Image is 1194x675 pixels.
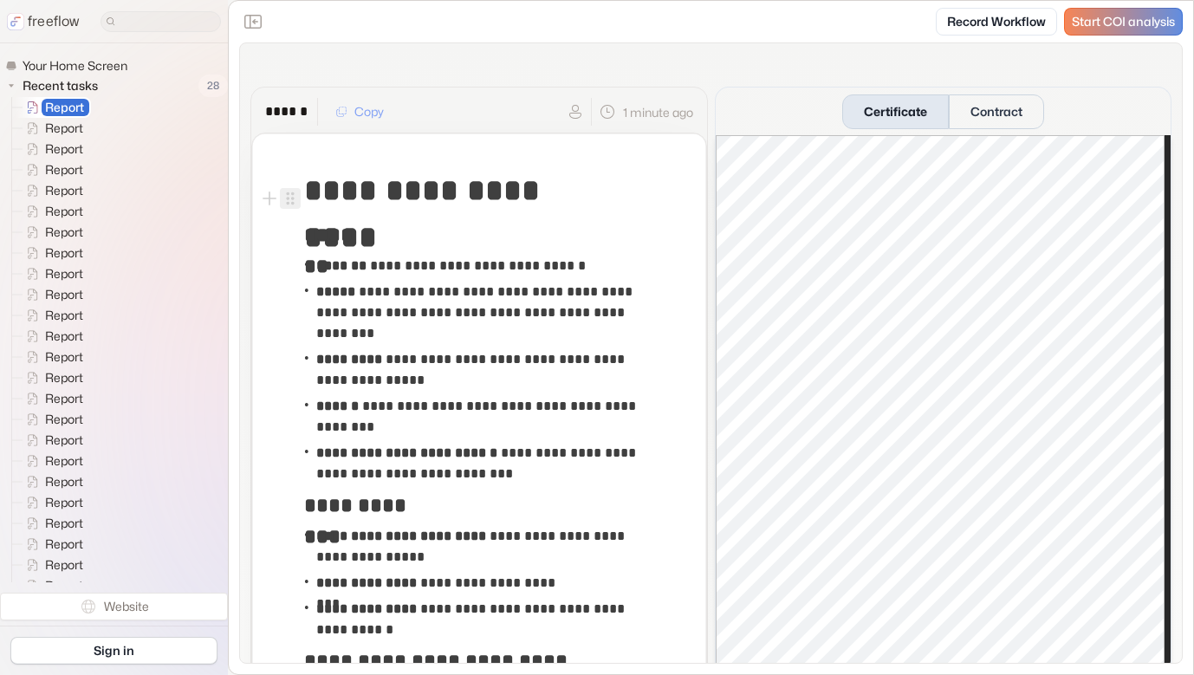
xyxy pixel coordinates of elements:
a: Report [12,347,90,367]
span: Report [42,535,88,553]
a: Report [12,513,90,534]
a: Report [12,471,90,492]
span: Report [42,99,89,116]
a: Report [12,284,90,305]
a: Report [12,222,90,243]
a: Report [12,305,90,326]
a: Report [12,159,90,180]
span: Report [42,244,88,262]
a: Report [12,243,90,263]
button: Contract [949,94,1044,129]
a: Report [12,534,90,555]
a: Record Workflow [936,8,1057,36]
p: freeflow [28,11,80,32]
a: Report [12,180,90,201]
span: Report [42,348,88,366]
a: Report [12,97,91,118]
span: Report [42,432,88,449]
span: 28 [198,75,228,97]
span: Report [42,577,88,594]
span: Report [42,203,88,220]
span: Report [42,307,88,324]
button: Close the sidebar [239,8,267,36]
button: Open block menu [280,188,301,209]
span: Report [42,182,88,199]
a: Report [12,388,90,409]
a: Report [12,409,90,430]
span: Report [42,390,88,407]
span: Report [42,515,88,532]
span: Report [42,411,88,428]
a: Sign in [10,637,217,665]
span: Report [42,452,88,470]
a: Report [12,326,90,347]
a: Report [12,139,90,159]
a: Report [12,555,90,575]
button: Certificate [842,94,949,129]
span: Report [42,328,88,345]
a: Report [12,492,90,513]
a: Report [12,118,90,139]
span: Start COI analysis [1072,15,1175,29]
a: Report [12,263,90,284]
a: freeflow [7,11,80,32]
iframe: Certificate [716,135,1171,666]
span: Report [42,224,88,241]
span: Report [42,120,88,137]
a: Report [12,430,90,451]
a: Report [12,451,90,471]
a: Report [12,367,90,388]
span: Report [42,265,88,282]
span: Your Home Screen [19,57,133,75]
a: Report [12,575,90,596]
button: Copy [325,98,394,126]
span: Report [42,140,88,158]
p: 1 minute ago [623,103,693,121]
a: Your Home Screen [5,57,134,75]
span: Report [42,473,88,490]
span: Report [42,556,88,574]
span: Report [42,161,88,178]
a: Start COI analysis [1064,8,1183,36]
span: Recent tasks [19,77,103,94]
button: Add block [259,188,280,209]
span: Report [42,369,88,386]
span: Report [42,494,88,511]
a: Report [12,201,90,222]
span: Report [42,286,88,303]
button: Recent tasks [5,75,105,96]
